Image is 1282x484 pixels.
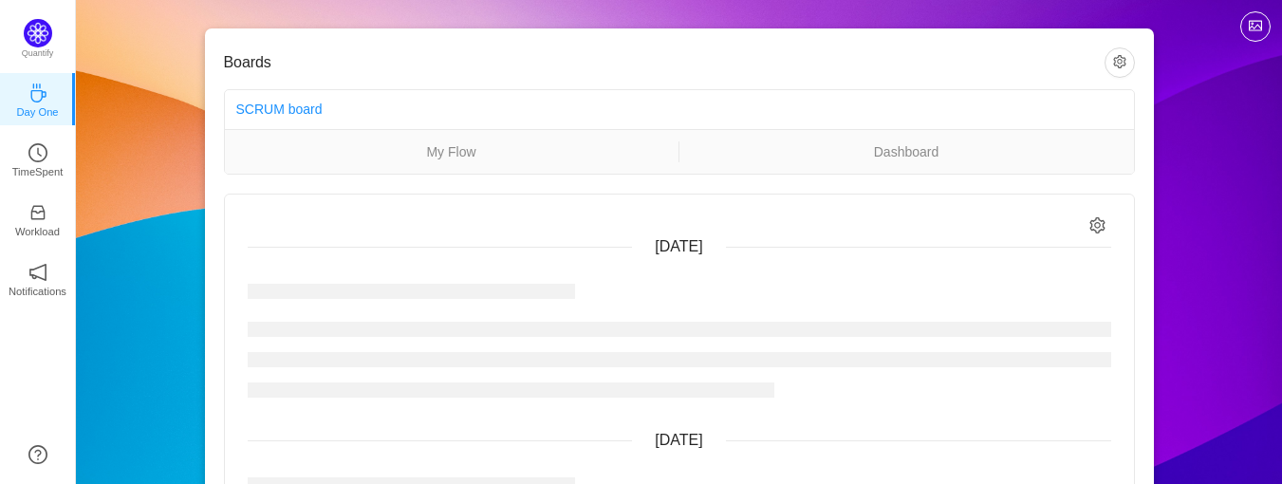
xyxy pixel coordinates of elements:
a: icon: clock-circleTimeSpent [28,149,47,168]
p: Day One [16,103,58,121]
i: icon: coffee [28,84,47,102]
img: Quantify [24,19,52,47]
button: icon: picture [1240,11,1271,42]
a: My Flow [225,141,678,162]
i: icon: inbox [28,203,47,222]
p: TimeSpent [12,163,64,180]
a: icon: inboxWorkload [28,209,47,228]
span: [DATE] [655,432,702,448]
span: [DATE] [655,238,702,254]
a: icon: coffeeDay One [28,89,47,108]
h3: Boards [224,53,1105,72]
a: icon: question-circle [28,445,47,464]
a: Dashboard [679,141,1134,162]
i: icon: setting [1089,217,1105,233]
p: Quantify [22,47,54,61]
a: icon: notificationNotifications [28,269,47,288]
p: Notifications [9,283,66,300]
i: icon: clock-circle [28,143,47,162]
a: SCRUM board [236,102,323,117]
i: icon: notification [28,263,47,282]
button: icon: setting [1105,47,1135,78]
p: Workload [15,223,60,240]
